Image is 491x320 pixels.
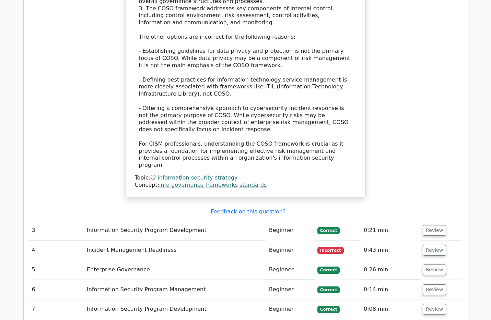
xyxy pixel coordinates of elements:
td: Beginner [266,221,315,240]
td: 5 [29,260,84,280]
td: Beginner [266,299,315,319]
td: Beginner [266,260,315,280]
td: Information Security Program Development [84,299,266,319]
td: 4 [29,241,84,260]
td: 0:26 min. [361,260,420,280]
span: Correct [317,227,340,234]
td: 0:21 min. [361,221,420,240]
td: 7 [29,299,84,319]
div: Topic: [135,174,356,182]
span: Correct [317,286,340,293]
button: Review [423,304,446,315]
a: info governance frameworks standards [159,182,267,188]
td: Beginner [266,280,315,299]
td: Enterprise Governance [84,260,266,280]
td: Information Security Program Management [84,280,266,299]
div: Concept: [135,182,356,189]
button: Review [423,225,446,236]
td: 6 [29,280,84,299]
td: Information Security Program Development [84,221,266,240]
td: Incident Management Readiness [84,241,266,260]
td: 0:14 min. [361,280,420,299]
button: Review [423,264,446,275]
td: Beginner [266,241,315,260]
a: Feedback on this question? [211,208,285,215]
span: Correct [317,306,340,313]
td: 0:43 min. [361,241,420,260]
button: Review [423,284,446,295]
a: information security strategy [157,174,237,181]
button: Review [423,245,446,256]
td: 0:08 min. [361,299,420,319]
span: Correct [317,267,340,273]
td: 3 [29,221,84,240]
span: Incorrect [317,247,344,254]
